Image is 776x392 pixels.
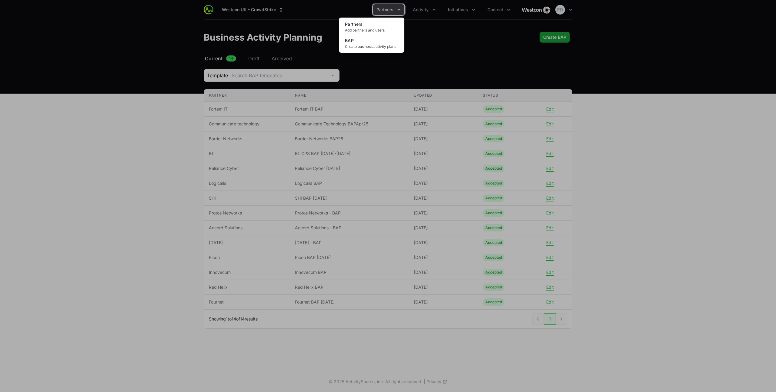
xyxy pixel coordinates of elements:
span: Add partners and users [345,28,398,33]
a: PartnersAdd partners and users [340,19,403,35]
div: Main navigation [213,4,514,15]
span: Create business activity plans [345,44,398,49]
span: Partners [345,22,363,27]
span: BAP [345,38,354,43]
div: Partners menu [373,4,404,15]
a: BAPCreate business activity plans [340,35,403,51]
